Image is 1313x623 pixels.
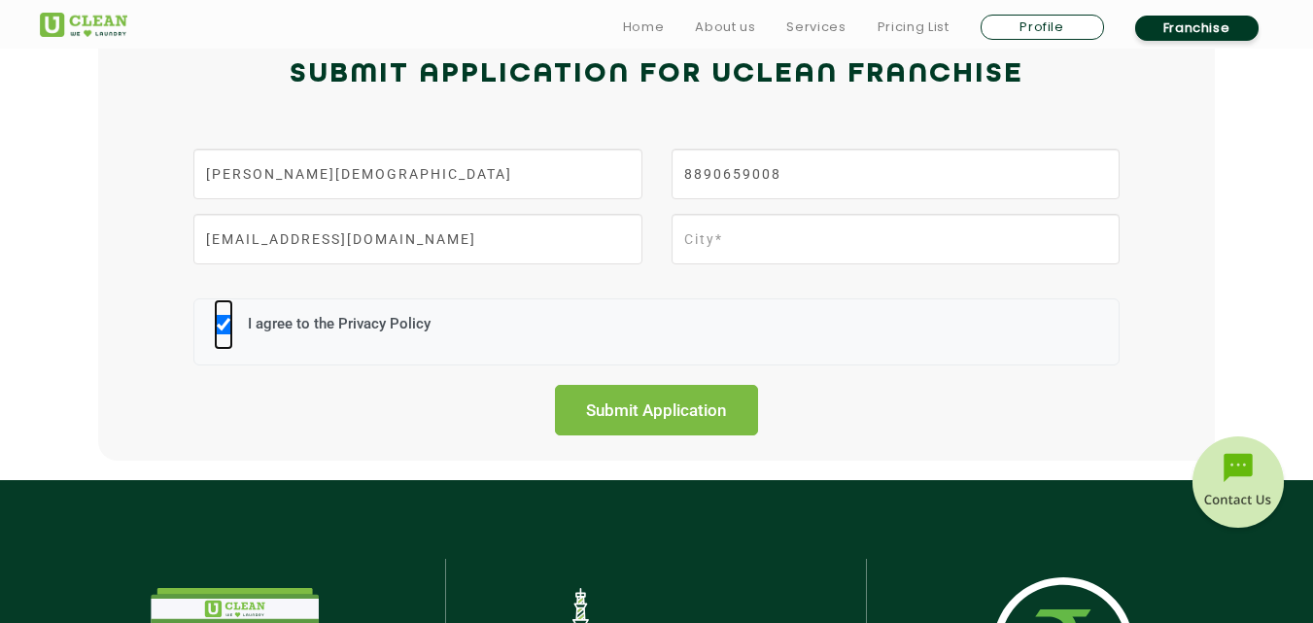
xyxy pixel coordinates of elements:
img: UClean Laundry and Dry Cleaning [40,13,127,37]
input: Submit Application [555,385,759,435]
a: About us [695,16,755,39]
input: Email Id* [193,214,641,264]
img: contact-btn [1190,436,1287,534]
label: I agree to the Privacy Policy [243,315,431,351]
a: Profile [981,15,1104,40]
a: Services [786,16,846,39]
h2: Submit Application for UCLEAN FRANCHISE [40,52,1274,98]
a: Franchise [1135,16,1259,41]
input: Phone Number* [672,149,1120,199]
input: City* [672,214,1120,264]
a: Home [623,16,665,39]
input: Name* [193,149,641,199]
a: Pricing List [878,16,950,39]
